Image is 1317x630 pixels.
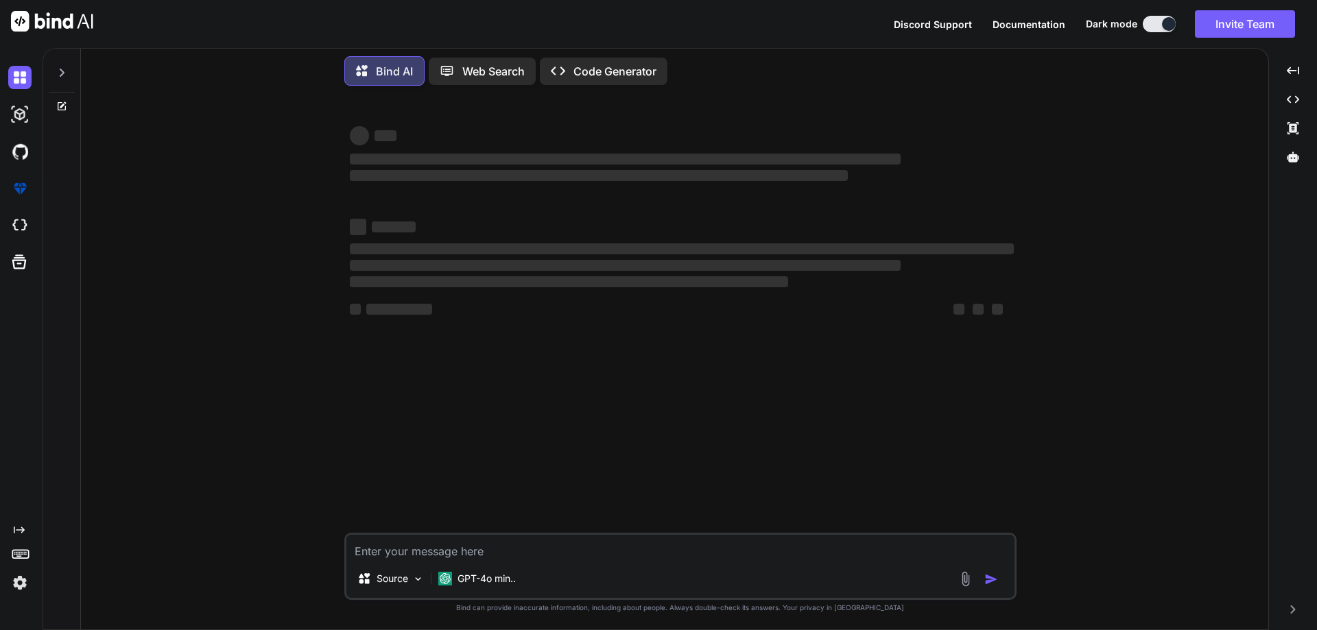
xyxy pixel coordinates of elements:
span: ‌ [350,126,369,145]
p: Web Search [462,63,525,80]
span: ‌ [350,276,788,287]
span: ‌ [350,260,901,271]
p: Source [377,572,408,585]
button: Documentation [993,17,1065,32]
img: darkAi-studio [8,103,32,126]
img: GPT-4o mini [438,572,452,585]
p: Bind can provide inaccurate information, including about people. Always double-check its answers.... [344,603,1017,613]
img: Bind AI [11,11,93,32]
img: githubDark [8,140,32,163]
span: ‌ [350,243,1014,254]
span: ‌ [350,219,366,235]
span: Documentation [993,19,1065,30]
span: ‌ [350,154,901,165]
button: Invite Team [1195,10,1295,38]
p: Bind AI [376,63,413,80]
button: Discord Support [894,17,972,32]
img: darkChat [8,66,32,89]
span: ‌ [953,304,964,315]
img: cloudideIcon [8,214,32,237]
span: ‌ [350,304,361,315]
img: premium [8,177,32,200]
img: attachment [958,571,973,587]
p: Code Generator [573,63,656,80]
span: Dark mode [1086,17,1137,31]
span: ‌ [366,304,432,315]
img: icon [984,572,998,586]
span: ‌ [375,130,396,141]
span: ‌ [973,304,984,315]
span: ‌ [350,170,848,181]
img: settings [8,571,32,594]
span: ‌ [372,221,416,232]
img: Pick Models [412,573,424,585]
span: ‌ [992,304,1003,315]
span: Discord Support [894,19,972,30]
p: GPT-4o min.. [458,572,516,585]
